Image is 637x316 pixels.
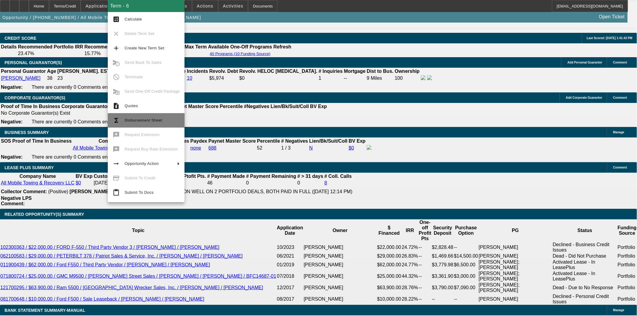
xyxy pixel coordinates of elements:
[309,138,347,144] b: Lien/Bk/Suit/Coll
[209,69,238,74] b: Revolv. Debt
[0,253,243,259] a: 062100583 / $29,000.00 / PETERBILT 378 / Patriot Sales & Service, Inc. / [PERSON_NAME] / [PERSON_...
[93,180,131,186] td: [DATE]
[566,96,602,99] span: Add Corporate Guarantor
[597,12,627,22] a: Open Ticket
[1,189,47,194] b: Collector Comment:
[246,180,297,186] td: 0
[613,61,627,64] span: Comment
[85,4,110,8] span: Application
[5,95,65,100] span: CORPORATE GUARANTOR(S)
[257,138,280,144] b: Percentile
[478,242,552,253] td: [PERSON_NAME]
[367,145,371,150] img: facebook-icon.png
[552,219,617,242] th: Status
[454,242,478,253] td: --
[394,75,420,82] td: 100
[427,75,432,80] img: linkedin-icon.png
[418,282,432,293] td: --
[318,75,343,82] td: 1
[76,174,92,179] b: BV Exp
[271,104,309,109] b: Lien/Bk/Suit/Coll
[1,76,41,81] a: [PERSON_NAME]
[454,271,478,282] td: $3,000.00
[246,174,296,179] b: # Payment Remaining
[5,36,36,41] span: CREDIT SCORE
[344,69,366,74] b: Mortgage
[187,76,192,81] a: 10
[552,253,617,259] td: Dead - Did Not Purchase
[239,69,318,74] b: Revolv. HELOC [MEDICAL_DATA].
[349,138,365,144] b: BV Exp
[454,219,478,242] th: Purchase Option
[281,138,308,144] b: # Negatives
[125,161,159,166] span: Opportunity Action
[99,138,121,144] b: Company
[617,242,637,253] td: Portfolio
[377,259,402,271] td: $62,000.00
[617,253,637,259] td: Portfolio
[402,271,418,282] td: 44.32%
[552,293,617,305] td: Declined - Personal Credit Issues
[17,44,83,50] th: Recommended Portfolio IRR
[454,293,478,305] td: --
[32,119,159,124] span: There are currently 0 Comments entered on this opportunity
[402,219,418,242] th: IRR
[61,104,109,109] b: Corporate Guarantor
[277,259,303,271] td: 01/2019
[0,245,219,250] a: 102300363 / $22,000.00 / FORD F-550 / Third Party Vendor 3 / [PERSON_NAME] / [PERSON_NAME]
[125,46,164,50] span: Create New Term Set
[277,219,303,242] th: Application Date
[617,271,637,282] td: Portfolio
[613,131,624,134] span: Manage
[47,69,56,74] b: Age
[57,75,110,82] td: 23
[377,282,402,293] td: $63,900.00
[617,293,637,305] td: Portfolio
[418,253,432,259] td: --
[418,242,432,253] td: --
[113,45,120,52] mat-icon: add
[208,138,256,144] b: Paynet Master Score
[1,44,17,50] th: Details
[613,166,627,169] span: Comment
[478,282,552,293] td: [PERSON_NAME]; [PERSON_NAME]
[454,259,478,271] td: $6,500.00
[402,259,418,271] td: 24.77%
[5,165,54,170] span: LEASE PLUS SUMMARY
[318,69,343,74] b: # Inquiries
[207,180,245,186] td: 46
[478,219,552,242] th: PG
[1,119,23,124] b: Negative:
[587,36,632,40] span: Last Scored: [DATE] 1:41:43 PM
[303,253,377,259] td: [PERSON_NAME]
[12,138,72,144] th: Proof of Time In Business
[617,282,637,293] td: Portfolio
[325,180,327,185] a: 8
[432,219,454,242] th: Security Deposit
[197,4,213,8] span: Actions
[297,174,323,179] b: # > 31 days
[209,75,238,82] td: $5,974
[208,145,216,150] a: 688
[303,219,377,242] th: Owner
[432,253,454,259] td: $1,469.66
[220,104,243,109] b: Percentile
[277,242,303,253] td: 10/2023
[310,104,327,109] b: BV Exp
[5,60,62,65] span: PERSONAL GUARANTOR(S)
[478,259,552,271] td: [PERSON_NAME]; [PERSON_NAME]
[219,0,248,12] button: Activities
[125,17,142,21] span: Calculate
[418,259,432,271] td: --
[432,293,454,305] td: --
[478,271,552,282] td: [PERSON_NAME]; [PERSON_NAME]
[277,271,303,282] td: 07/2018
[617,259,637,271] td: Portfolio
[5,130,49,135] span: BUSINESS SUMMARY
[377,293,402,305] td: $10,000.00
[617,219,637,242] th: Funding Source
[418,293,432,305] td: --
[113,189,120,196] mat-icon: content_paste
[208,44,273,50] th: Available One-Off Programs
[94,174,130,179] b: Customer Since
